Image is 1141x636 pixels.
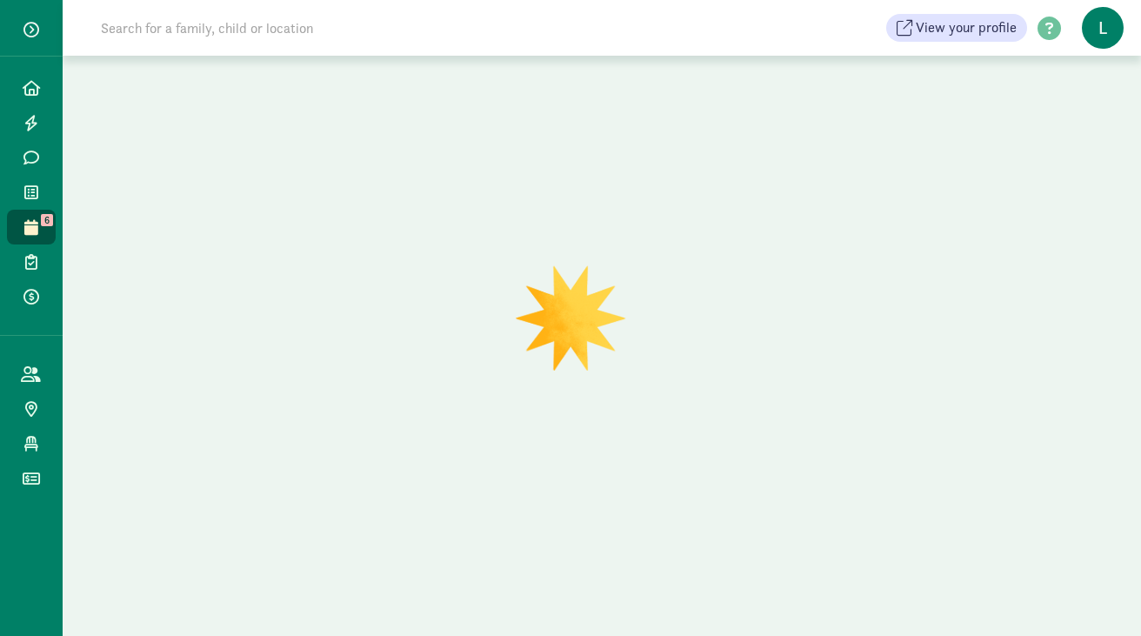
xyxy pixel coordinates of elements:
[41,214,53,226] span: 6
[7,210,56,244] a: 6
[1082,7,1124,49] span: L
[886,14,1027,42] button: View your profile
[1054,552,1141,636] iframe: Chat Widget
[90,10,578,45] input: Search for a family, child or location
[916,17,1017,38] span: View your profile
